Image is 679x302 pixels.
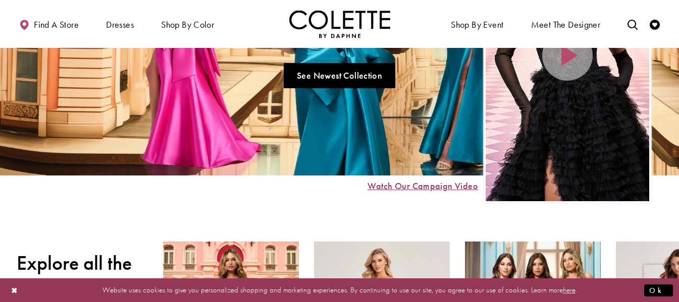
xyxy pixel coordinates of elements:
a: here [563,285,576,295]
a: See Newest Collection A Chique Escape All New Styles For Spring 2025 [284,63,396,88]
span: Shop By Event [448,10,506,38]
span: Meet the designer [531,20,601,30]
img: Colette by Daphne [289,10,390,38]
h2: Explore all the Newest Arrivals [17,252,148,298]
a: Visit Home Page [289,10,390,38]
span: Dresses [103,10,136,38]
span: Shop By Event [451,20,503,30]
a: Toggle search [625,10,640,38]
a: Meet the designer [529,10,603,38]
a: Find a store [17,10,81,38]
span: Play Slide #15 Video [367,181,478,191]
ul: Slider Links [195,59,484,92]
span: Shop by color [159,10,217,38]
span: Shop by color [161,20,214,30]
p: Website uses cookies to give you personalized shopping and marketing experiences. By continuing t... [73,283,606,297]
button: Close Dialog [6,281,23,299]
button: Submit Dialog [644,284,673,296]
a: Check Wishlist [647,10,662,38]
span: Dresses [106,20,134,30]
span: Find a store [34,20,79,30]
